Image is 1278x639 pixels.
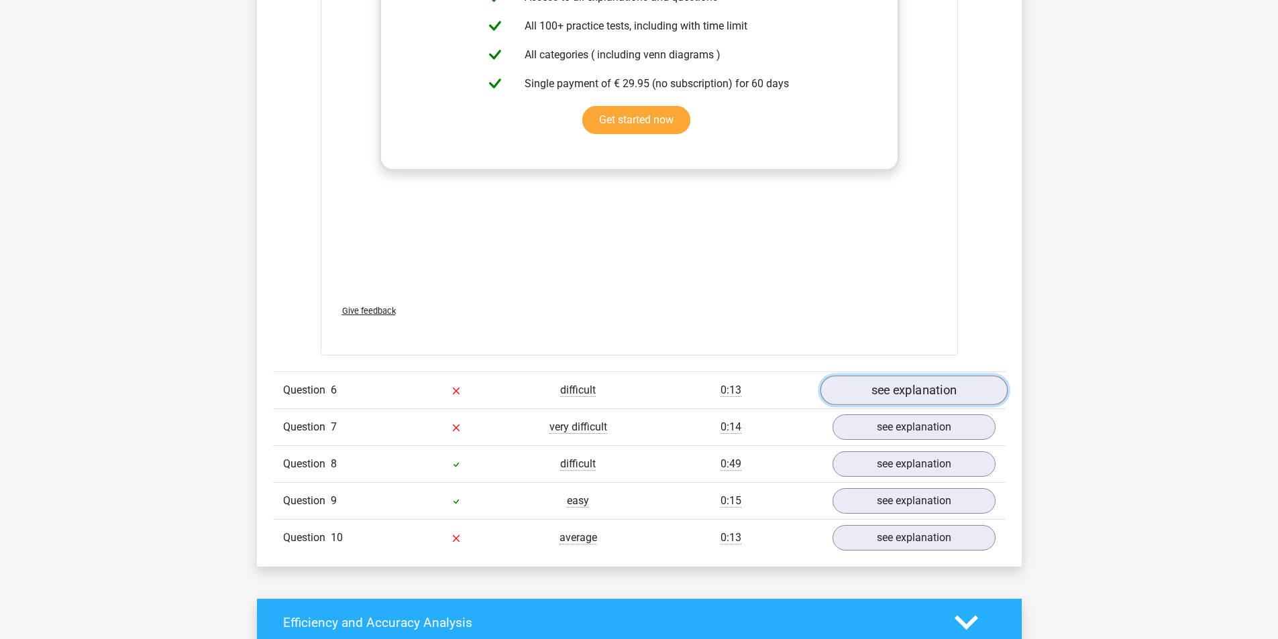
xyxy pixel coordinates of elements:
[721,531,741,544] span: 0:13
[283,419,331,435] span: Question
[331,384,337,396] span: 6
[833,414,996,440] a: see explanation
[721,420,741,434] span: 0:14
[560,531,597,544] span: average
[833,451,996,477] a: see explanation
[331,494,337,507] span: 9
[560,384,596,397] span: difficult
[283,615,935,630] h4: Efficiency and Accuracy Analysis
[331,531,343,544] span: 10
[549,420,607,434] span: very difficult
[283,530,331,546] span: Question
[721,384,741,397] span: 0:13
[582,106,690,134] a: Get started now
[833,525,996,550] a: see explanation
[331,457,337,470] span: 8
[342,306,396,316] span: Give feedback
[331,420,337,433] span: 7
[283,382,331,398] span: Question
[721,494,741,508] span: 0:15
[560,457,596,471] span: difficult
[567,494,589,508] span: easy
[283,456,331,472] span: Question
[283,493,331,509] span: Question
[833,488,996,514] a: see explanation
[721,457,741,471] span: 0:49
[820,375,1007,405] a: see explanation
